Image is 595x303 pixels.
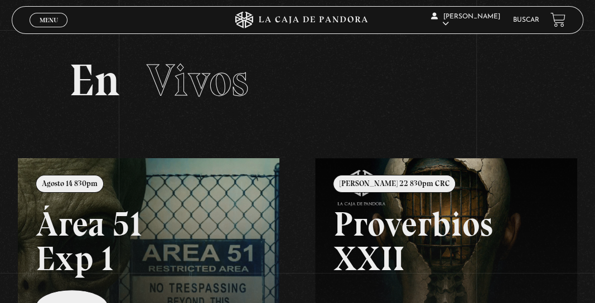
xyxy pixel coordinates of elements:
span: Menu [40,17,58,23]
h2: En [69,58,526,102]
span: Cerrar [36,26,62,34]
a: View your shopping cart [550,12,565,27]
a: Buscar [513,17,539,23]
span: [PERSON_NAME] [430,13,500,27]
span: Vivos [147,53,249,107]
